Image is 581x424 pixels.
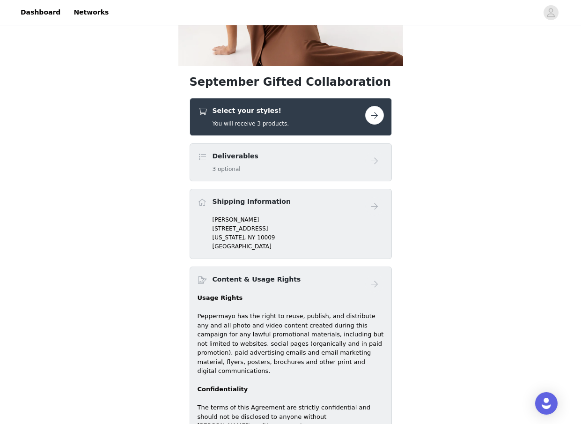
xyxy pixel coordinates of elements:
[213,216,384,224] p: [PERSON_NAME]
[198,294,243,301] strong: Usage Rights
[213,197,291,207] h4: Shipping Information
[190,143,392,181] div: Deliverables
[198,386,248,393] strong: Confidentiality
[213,165,258,173] h5: 3 optional
[213,224,384,233] p: [STREET_ADDRESS]
[213,275,301,284] h4: Content & Usage Rights
[213,119,289,128] h5: You will receive 3 products.
[68,2,114,23] a: Networks
[190,189,392,260] div: Shipping Information
[546,5,555,20] div: avatar
[190,98,392,136] div: Select your styles!
[213,106,289,116] h4: Select your styles!
[535,392,558,415] div: Open Intercom Messenger
[257,234,275,241] span: 10009
[213,151,258,161] h4: Deliverables
[190,74,392,90] h1: September Gifted Collaboration
[248,234,255,241] span: NY
[213,234,246,241] span: [US_STATE],
[15,2,66,23] a: Dashboard
[213,242,384,251] p: [GEOGRAPHIC_DATA]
